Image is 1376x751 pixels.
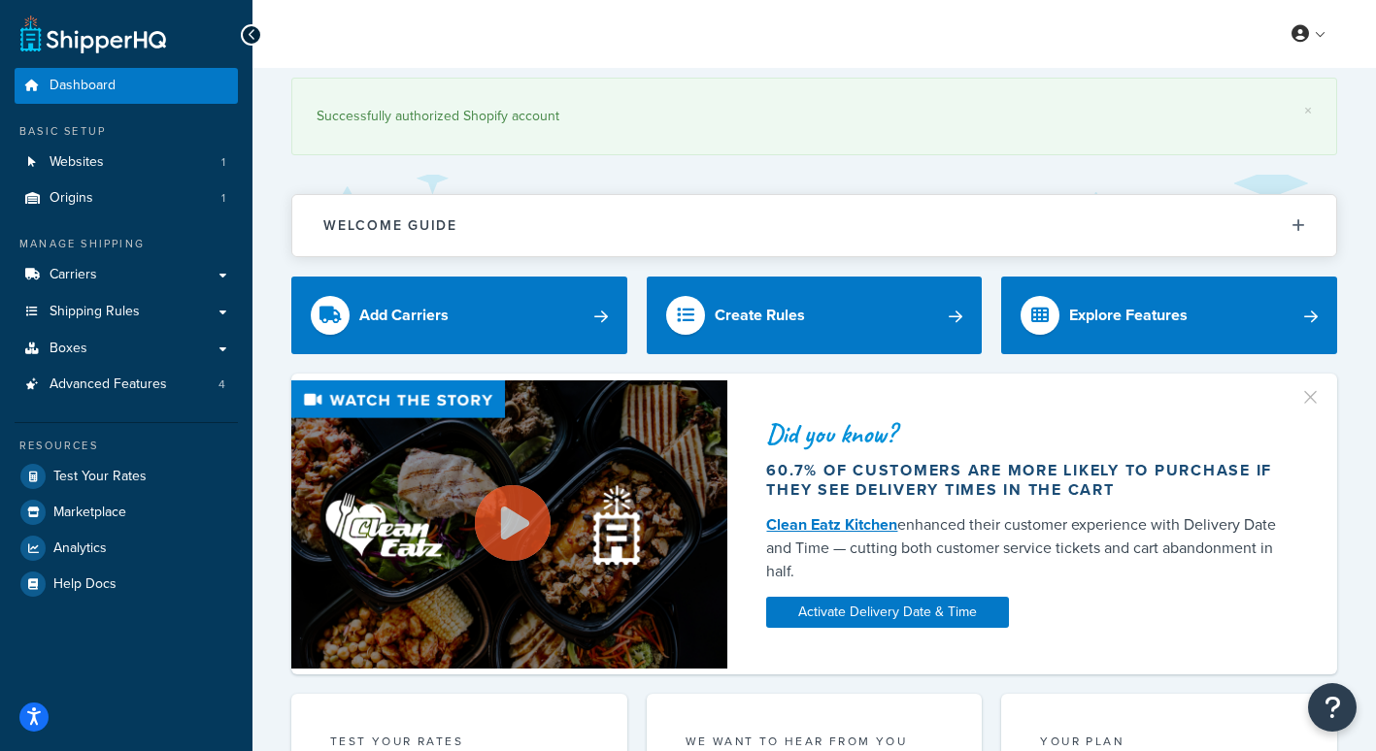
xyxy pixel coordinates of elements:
[766,420,1291,447] div: Did you know?
[291,277,627,354] a: Add Carriers
[715,302,805,329] div: Create Rules
[647,277,983,354] a: Create Rules
[1069,302,1188,329] div: Explore Features
[50,304,140,320] span: Shipping Rules
[53,505,126,521] span: Marketplace
[766,513,1291,583] div: enhanced their customer experience with Delivery Date and Time — cutting both customer service ti...
[53,540,107,557] span: Analytics
[221,190,225,207] span: 1
[766,461,1291,500] div: 60.7% of customers are more likely to purchase if they see delivery times in the cart
[53,576,117,593] span: Help Docs
[50,154,104,171] span: Websites
[15,257,238,293] a: Carriers
[50,267,97,283] span: Carriers
[218,376,225,393] span: 4
[317,103,1312,130] div: Successfully authorized Shopify account
[15,68,238,104] a: Dashboard
[15,367,238,403] li: Advanced Features
[323,218,457,233] h2: Welcome Guide
[15,123,238,140] div: Basic Setup
[15,180,238,216] a: Origins1
[15,331,238,367] a: Boxes
[15,145,238,180] li: Websites
[292,195,1336,256] button: Welcome Guide
[15,294,238,330] a: Shipping Rules
[15,236,238,252] div: Manage Shipping
[15,438,238,454] div: Resources
[766,597,1009,628] a: Activate Delivery Date & Time
[50,376,167,393] span: Advanced Features
[15,567,238,602] a: Help Docs
[1308,683,1357,732] button: Open Resource Center
[15,180,238,216] li: Origins
[15,495,238,530] a: Marketplace
[15,459,238,494] a: Test Your Rates
[291,380,727,668] img: Video thumbnail
[50,78,116,94] span: Dashboard
[15,145,238,180] a: Websites1
[15,367,238,403] a: Advanced Features4
[1304,103,1312,118] a: ×
[1001,277,1337,354] a: Explore Features
[766,513,897,536] a: Clean Eatz Kitchen
[359,302,449,329] div: Add Carriers
[50,190,93,207] span: Origins
[50,341,87,357] span: Boxes
[686,733,944,750] p: we want to hear from you
[221,154,225,171] span: 1
[53,469,147,485] span: Test Your Rates
[15,531,238,566] a: Analytics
